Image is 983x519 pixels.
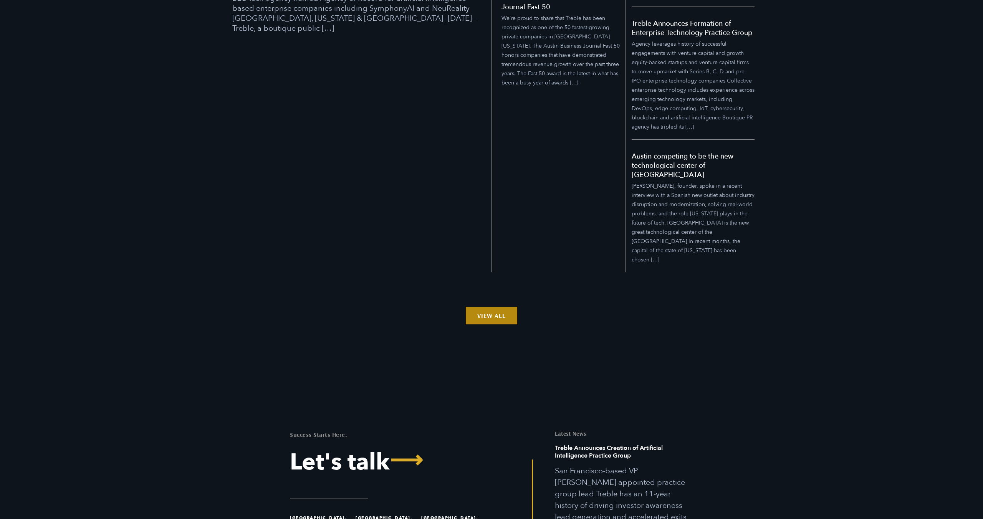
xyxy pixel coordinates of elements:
h5: Latest News [555,431,693,436]
a: Treble Announces Formation of Enterprise Technology Practice Group [632,7,755,140]
a: View all News Hub articles [466,307,517,324]
p: We’re proud to share that Treble has been recognized as one of the 50 fastest-growing private com... [501,14,620,88]
h5: Austin competing to be the new technological center of [GEOGRAPHIC_DATA] [632,152,755,180]
h5: Treble Announces Formation of Enterprise Technology Practice Group [632,19,755,38]
a: Austin competing to be the new technological center of the United States [632,140,755,272]
span: ⟶ [390,449,423,472]
h6: Treble Announces Creation of Artificial Intelligence Practice Group [555,444,693,465]
mark: Success Starts Here. [290,431,347,438]
a: Let's Talk [290,451,486,474]
p: [PERSON_NAME], founder, spoke in a recent interview with a Spanish new outlet about industry disr... [632,182,755,264]
p: Agency leverages history of successful engagements with venture capital and growth equity-backed ... [632,40,755,132]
